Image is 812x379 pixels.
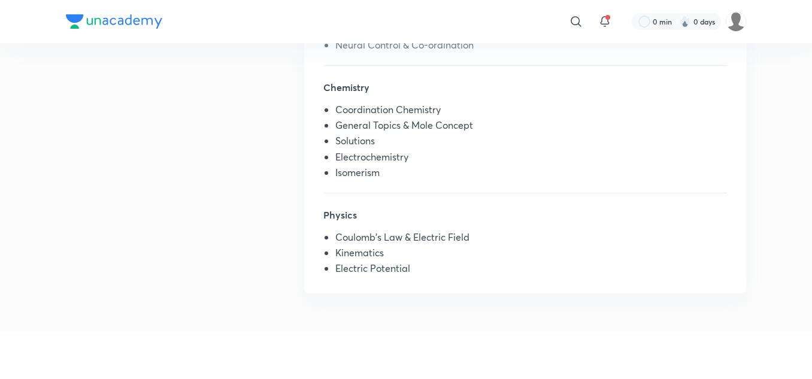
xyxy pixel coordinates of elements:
[335,247,727,263] li: Kinematics
[335,232,727,247] li: Coulomb's Law & Electric Field
[335,40,727,55] li: Neural Control & Co-ordination
[323,80,727,104] h5: Chemistry
[335,135,727,151] li: Solutions
[726,11,746,32] img: Richa Kumar
[335,104,727,120] li: Coordination Chemistry
[66,14,162,29] img: Company Logo
[335,167,727,183] li: Isomerism
[335,120,727,135] li: General Topics & Mole Concept
[335,263,727,278] li: Electric Potential
[323,208,727,232] h5: Physics
[335,151,727,167] li: Electrochemistry
[679,16,691,28] img: streak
